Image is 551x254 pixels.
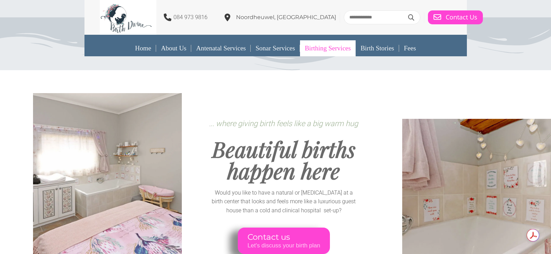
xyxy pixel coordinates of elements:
span: Noordheuwel, [GEOGRAPHIC_DATA] [236,14,336,21]
span: .. where giving birth feels like a big warm hug [211,119,358,128]
a: Home [130,40,156,56]
p: 084 973 9816 [173,13,208,22]
a: Birthing Services [300,40,356,56]
span: Contact us [248,232,320,242]
a: Contact Us [428,10,483,24]
span: Beautiful births happen here [212,134,356,185]
span: Let's discuss your birth plan [248,242,320,249]
a: About Us [156,40,191,56]
p: Would you like to have a natural or [MEDICAL_DATA] at a birth center that looks and feels more li... [211,188,356,215]
a: Birth Stories [356,40,399,56]
span: Contact Us [446,14,477,21]
a: Fees [399,40,421,56]
span: . [209,121,358,128]
a: Antenatal Services [191,40,251,56]
a: Sonar Services [251,40,300,56]
a: Contact us Let's discuss your birth plan [238,228,330,254]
